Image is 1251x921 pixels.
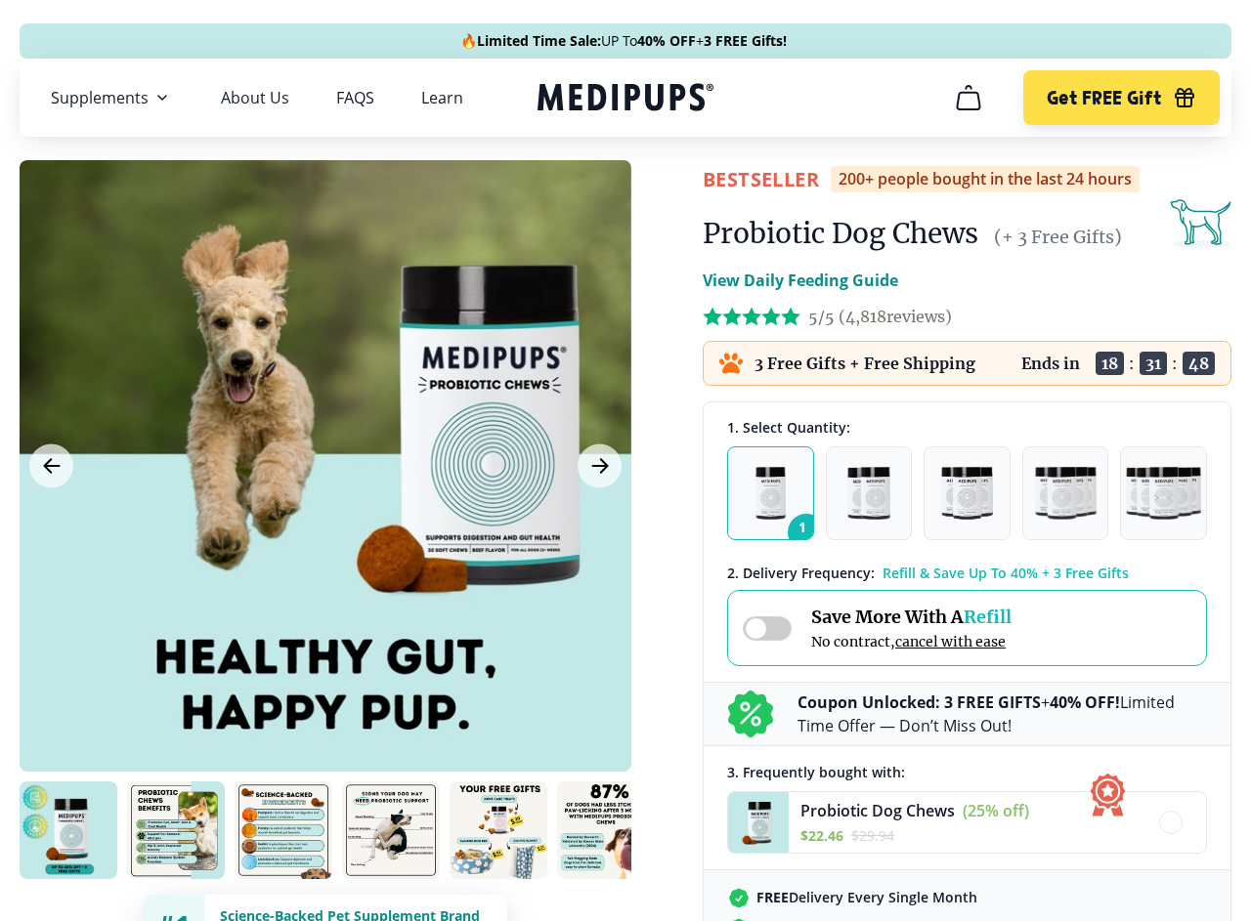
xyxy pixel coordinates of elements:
[342,781,440,879] img: Probiotic Dog Chews | Natural Dog Supplements
[235,781,332,879] img: Probiotic Dog Chews | Natural Dog Supplements
[1126,467,1201,520] img: Pack of 5 - Natural Dog Supplements
[557,781,655,879] img: Probiotic Dog Chews | Natural Dog Supplements
[1140,352,1167,375] span: 31
[127,781,225,879] img: Probiotic Dog Chews | Natural Dog Supplements
[703,269,898,292] p: View Daily Feeding Guide
[756,888,789,906] strong: FREE
[1047,87,1161,109] span: Get FREE Gift
[994,226,1122,248] span: (+ 3 Free Gifts)
[963,800,1029,821] span: (25% off)
[945,74,992,121] button: cart
[831,166,1140,192] div: 200+ people bought in the last 24 hours
[727,418,1207,437] div: 1. Select Quantity:
[895,633,1006,650] span: cancel with ease
[460,31,787,51] span: 🔥 UP To +
[798,691,1041,713] b: Coupon Unlocked: 3 FREE GIFTS
[788,514,825,551] span: 1
[798,691,1207,737] p: + Limited Time Offer — Don’t Miss Out!
[800,826,843,845] span: $ 22.46
[1050,691,1120,713] b: 40% OFF!
[808,307,952,326] span: 5/5 ( 4,818 reviews)
[578,444,622,488] button: Next Image
[755,354,975,373] p: 3 Free Gifts + Free Shipping
[883,564,1129,582] span: Refill & Save Up To 40% + 3 Free Gifts
[1021,354,1080,373] p: Ends in
[1129,354,1135,373] span: :
[51,88,149,107] span: Supplements
[1035,467,1097,520] img: Pack of 4 - Natural Dog Supplements
[1172,354,1178,373] span: :
[29,444,73,488] button: Previous Image
[703,166,819,192] span: BestSeller
[755,467,786,520] img: Pack of 1 - Natural Dog Supplements
[450,781,547,879] img: Probiotic Dog Chews | Natural Dog Supplements
[811,606,1012,628] span: Save More With A
[811,633,1012,650] span: No contract,
[703,216,978,251] h1: Probiotic Dog Chews
[538,79,713,119] a: Medipups
[421,88,463,107] a: Learn
[964,606,1012,628] span: Refill
[221,88,289,107] a: About Us
[727,564,875,582] span: 2 . Delivery Frequency:
[336,88,374,107] a: FAQS
[20,781,117,879] img: Probiotic Dog Chews | Natural Dog Supplements
[1096,352,1124,375] span: 18
[1023,70,1220,125] button: Get FREE Gift
[756,888,977,906] span: Delivery Every Single Month
[1183,352,1215,375] span: 48
[851,826,894,845] span: $ 29.94
[51,86,174,109] button: Supplements
[727,763,905,781] span: 3 . Frequently bought with:
[941,467,994,520] img: Pack of 3 - Natural Dog Supplements
[727,446,814,540] button: 1
[847,467,890,520] img: Pack of 2 - Natural Dog Supplements
[800,800,955,821] span: Probiotic Dog Chews
[728,792,789,853] img: Probiotic Dog Chews - Medipups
